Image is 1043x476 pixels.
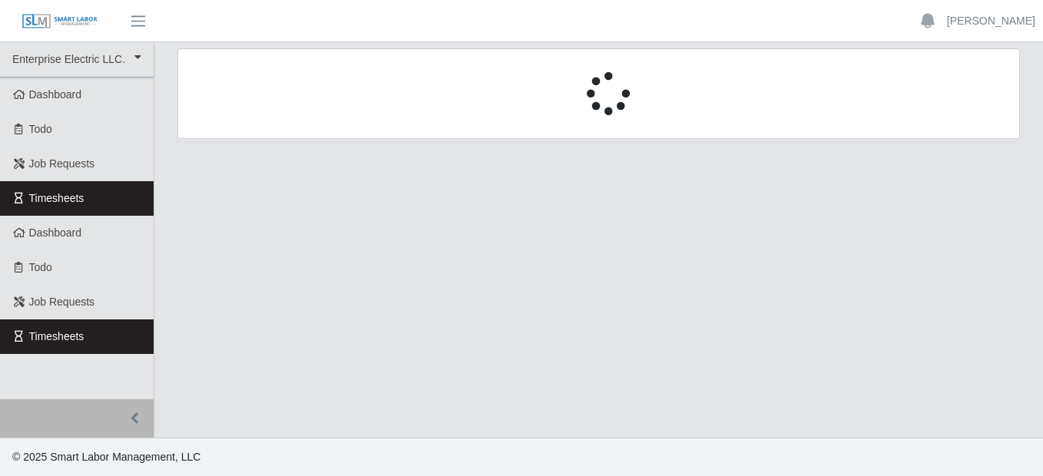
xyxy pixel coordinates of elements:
[947,13,1035,29] a: [PERSON_NAME]
[29,157,95,170] span: Job Requests
[29,226,82,239] span: Dashboard
[12,451,200,463] span: © 2025 Smart Labor Management, LLC
[29,330,84,342] span: Timesheets
[29,296,95,308] span: Job Requests
[22,13,98,30] img: SLM Logo
[29,192,84,204] span: Timesheets
[29,261,52,273] span: Todo
[29,88,82,101] span: Dashboard
[29,123,52,135] span: Todo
